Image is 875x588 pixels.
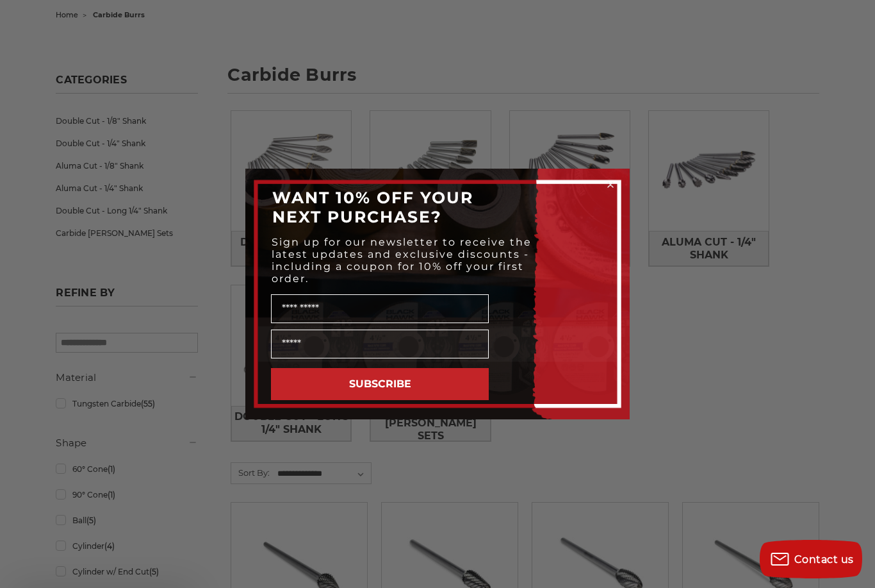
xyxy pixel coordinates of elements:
span: Sign up for our newsletter to receive the latest updates and exclusive discounts - including a co... [272,236,532,285]
span: WANT 10% OFF YOUR NEXT PURCHASE? [272,188,473,226]
button: Contact us [760,540,862,578]
span: Contact us [794,553,854,566]
input: Email [271,330,489,358]
button: SUBSCRIBE [271,368,489,400]
button: Close dialog [604,178,617,191]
